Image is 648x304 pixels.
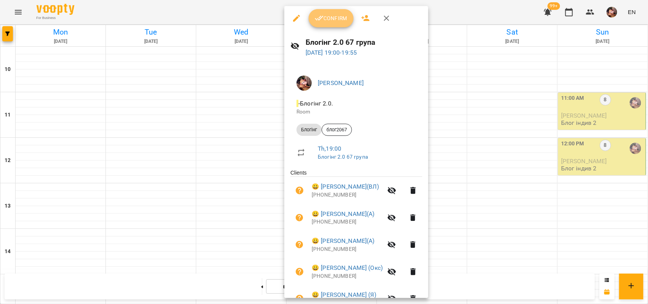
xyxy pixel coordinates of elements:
a: 😀 [PERSON_NAME](А) [312,209,375,219]
div: блог2067 [322,124,352,136]
p: [PHONE_NUMBER] [312,218,383,226]
button: Unpaid. Bill the attendance? [290,263,309,281]
a: [PERSON_NAME] [318,79,364,87]
button: Unpaid. Bill the attendance? [290,209,309,227]
span: - Блогінг 2.0. [296,100,334,107]
p: [PHONE_NUMBER] [312,191,383,199]
span: Confirm [315,14,347,23]
img: 2a048b25d2e557de8b1a299ceab23d88.jpg [296,76,312,91]
span: Блогінг [296,126,322,133]
a: Блогінг 2.0 67 група [318,154,368,160]
a: 😀 [PERSON_NAME] (Я) [312,290,376,299]
a: 😀 [PERSON_NAME](А) [312,236,375,246]
p: [PHONE_NUMBER] [312,272,383,280]
a: [DATE] 19:00-19:55 [306,49,357,56]
button: Confirm [309,9,353,27]
p: [PHONE_NUMBER] [312,246,383,253]
p: Room [296,108,416,116]
h6: Блогінг 2.0 67 група [306,36,422,48]
button: Unpaid. Bill the attendance? [290,236,309,254]
span: блог2067 [322,126,352,133]
a: 😀 [PERSON_NAME] (Окс) [312,263,383,272]
a: Th , 19:00 [318,145,341,152]
a: 😀 [PERSON_NAME](ВЛ) [312,182,379,191]
button: Unpaid. Bill the attendance? [290,181,309,200]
